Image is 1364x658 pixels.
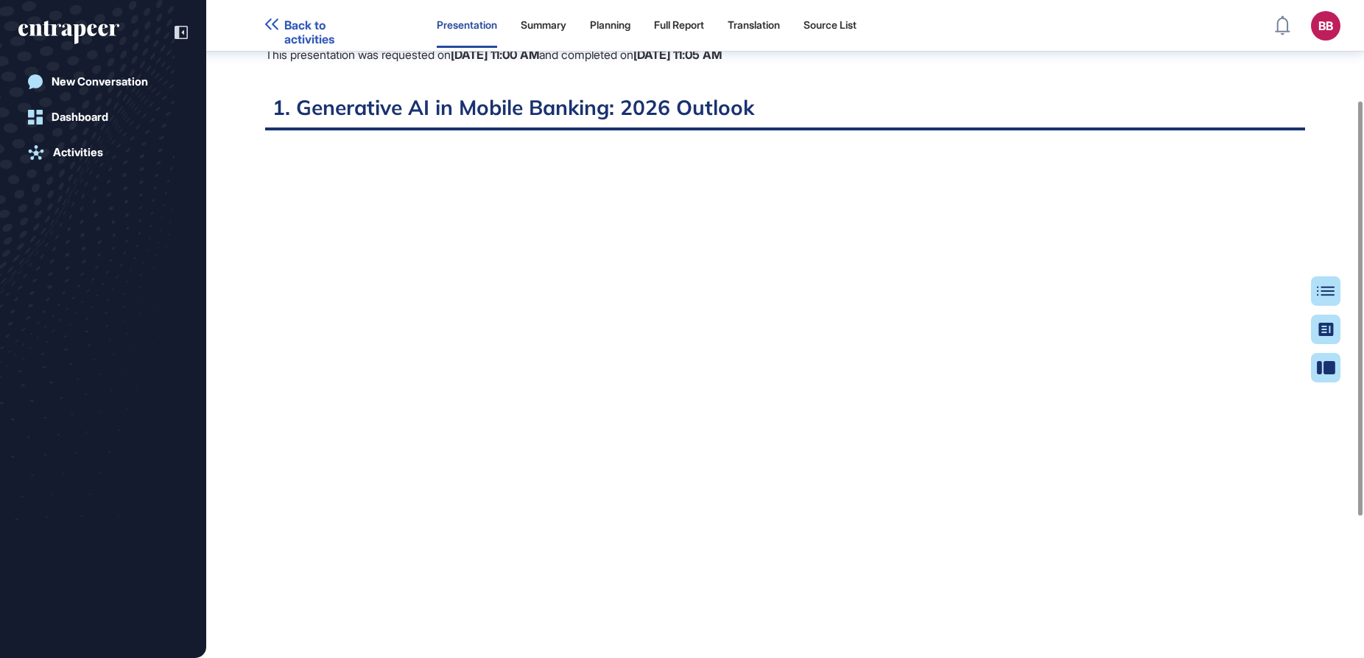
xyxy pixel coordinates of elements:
[18,138,188,167] a: Activities
[437,19,497,32] div: Presentation
[18,67,188,97] a: New Conversation
[633,47,722,62] b: [DATE] 11:05 AM
[265,18,378,32] a: Back to activities
[451,47,539,62] b: [DATE] 11:00 AM
[52,75,148,88] div: New Conversation
[265,46,739,65] div: This presentation was requested on and completed on
[804,19,857,32] div: Source List
[53,146,103,159] div: Activities
[265,94,1305,130] h2: 1. Generative AI in Mobile Banking: 2026 Outlook
[18,102,188,132] a: Dashboard
[728,19,780,32] div: Translation
[52,111,108,124] div: Dashboard
[521,19,566,32] div: Summary
[654,19,704,32] div: Full Report
[590,19,630,32] div: Planning
[284,18,378,46] span: Back to activities
[1311,11,1340,41] button: BB
[18,21,119,44] div: entrapeer-logo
